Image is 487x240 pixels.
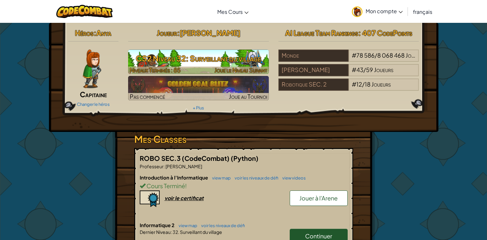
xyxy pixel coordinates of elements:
span: français [413,8,432,15]
span: 78 586 [356,51,375,59]
div: Robotique SEC. 2 [278,78,349,91]
a: Monde#78 586/8 068 468Joueurs [278,56,419,63]
span: Joueurs [374,66,393,73]
span: : [164,163,165,169]
span: 18 [365,80,370,88]
span: Introduction à l'Informatique [140,174,209,180]
span: Continuer [305,232,332,240]
a: français [410,3,435,20]
span: 8 068 468 [377,51,405,59]
span: (Python) [231,154,258,162]
span: 59 [366,66,373,73]
span: Anya [96,28,111,37]
a: Joue le Niveau Suivant [128,50,269,74]
span: ! [185,182,187,189]
span: 43 [356,66,363,73]
span: 32. [172,229,179,235]
img: CS2 Niveau 32: Surveillant du village [128,50,269,74]
span: / [375,51,377,59]
span: Joueurs [406,51,425,59]
span: : [94,28,96,37]
span: Surveillant du village [179,229,222,235]
span: : [177,28,179,37]
a: [PERSON_NAME]#43/59Joueurs [278,70,419,78]
span: Jouer à l'Arene [299,194,338,202]
span: Niveaux Terminés : 85 [130,66,181,74]
span: Capitaine [80,90,107,99]
span: : [171,229,172,235]
a: + Plus [193,105,204,110]
span: Dernier Niveau [140,229,171,235]
h3: CS2 Niveau 32: Surveillant du village [128,51,269,66]
a: Pas commencéJoue au Tournoi [128,76,269,100]
div: Monde [278,50,349,62]
img: CodeCombat logo [56,5,113,18]
img: certificate-icon.png [140,190,160,207]
a: view map [175,223,197,228]
span: ROBO SEC.3 (CodeCombat) [140,154,231,162]
h3: Mes Classes [134,132,353,146]
span: AI League Team Rankings [285,28,358,37]
span: # [352,51,356,59]
span: Informatique 2 [140,222,175,228]
a: Mon compte [349,1,406,22]
span: [PERSON_NAME] [179,28,240,37]
a: voir les niveaux de défi [231,175,278,180]
div: [PERSON_NAME] [278,64,349,76]
img: Golden Goal [128,76,269,100]
div: voir le certificat [164,195,204,201]
a: voir les niveaux de défi [198,223,245,228]
span: Mon compte [366,8,403,14]
a: Mes Cours [214,3,252,20]
span: Joue au Tournoi [229,93,267,100]
a: view videos [279,175,306,180]
span: Cours Terminé [145,182,185,189]
img: captain-pose.png [83,50,101,88]
span: 12 [356,80,362,88]
span: Joueur [156,28,177,37]
a: Robotique SEC. 2#12/18Joueurs [278,85,419,92]
span: Professeur [140,163,164,169]
span: [PERSON_NAME] [165,163,202,169]
span: Joue le Niveau Suivant [214,66,267,74]
span: # [352,66,356,73]
span: Héros [75,28,94,37]
a: Changer le héros [77,102,110,107]
span: Joueurs [371,80,391,88]
span: / [362,80,365,88]
a: voir le certificat [140,195,204,201]
img: avatar [352,6,362,17]
span: Pas commencé [130,93,165,100]
span: Mes Cours [217,8,243,15]
span: / [363,66,366,73]
span: : 407 CodePoints [358,28,412,37]
span: # [352,80,356,88]
a: view map [209,175,231,180]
